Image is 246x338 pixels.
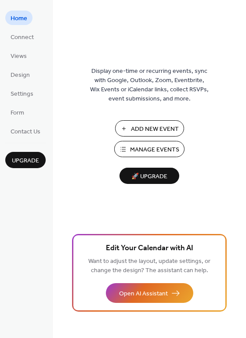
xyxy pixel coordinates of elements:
[106,283,193,303] button: Open AI Assistant
[11,108,24,118] span: Form
[130,145,179,155] span: Manage Events
[106,242,193,255] span: Edit Your Calendar with AI
[11,33,34,42] span: Connect
[119,168,179,184] button: 🚀 Upgrade
[5,67,35,82] a: Design
[5,124,46,138] a: Contact Us
[119,289,168,298] span: Open AI Assistant
[11,127,40,137] span: Contact Us
[5,11,33,25] a: Home
[125,171,174,183] span: 🚀 Upgrade
[11,52,27,61] span: Views
[131,125,179,134] span: Add New Event
[11,90,33,99] span: Settings
[11,71,30,80] span: Design
[11,14,27,23] span: Home
[88,255,210,277] span: Want to adjust the layout, update settings, or change the design? The assistant can help.
[12,156,39,165] span: Upgrade
[5,48,32,63] a: Views
[5,152,46,168] button: Upgrade
[114,141,184,157] button: Manage Events
[90,67,209,104] span: Display one-time or recurring events, sync with Google, Outlook, Zoom, Eventbrite, Wix Events or ...
[5,105,29,119] a: Form
[115,120,184,137] button: Add New Event
[5,29,39,44] a: Connect
[5,86,39,101] a: Settings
